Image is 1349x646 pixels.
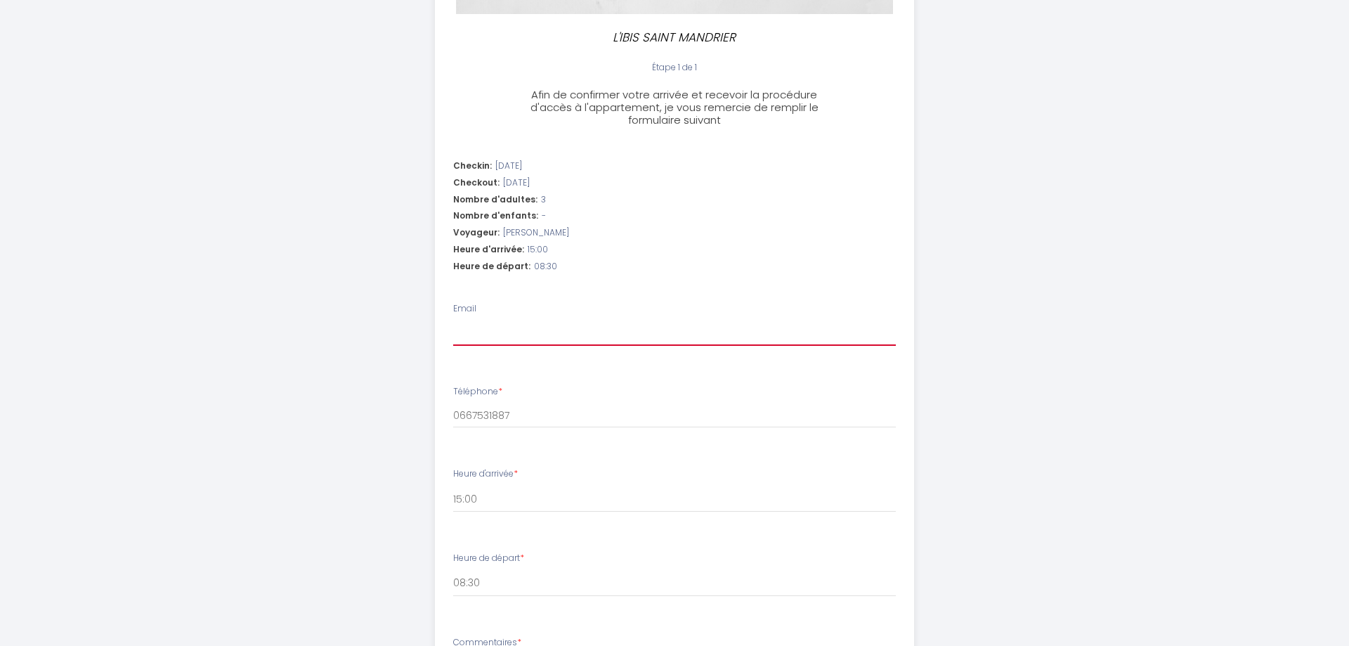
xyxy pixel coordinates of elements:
[524,28,825,47] p: L'IBIS SAINT MANDRIER
[453,260,530,273] span: Heure de départ:
[503,176,530,190] span: [DATE]
[503,226,569,240] span: [PERSON_NAME]
[453,243,524,257] span: Heure d'arrivée:
[453,209,538,223] span: Nombre d'enfants:
[534,260,557,273] span: 08:30
[453,385,502,399] label: Téléphone
[453,226,500,240] span: Voyageur:
[528,243,548,257] span: 15:00
[453,176,500,190] span: Checkout:
[453,552,524,565] label: Heure de départ
[453,160,492,173] span: Checkin:
[453,302,476,316] label: Email
[530,87,819,127] span: Afin de confirmer votre arrivée et recevoir la procédure d'accès à l'appartement, je vous remerci...
[652,61,697,73] span: Étape 1 de 1
[495,160,522,173] span: [DATE]
[541,193,546,207] span: 3
[453,467,518,481] label: Heure d'arrivée
[453,193,537,207] span: Nombre d'adultes:
[542,209,546,223] span: -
